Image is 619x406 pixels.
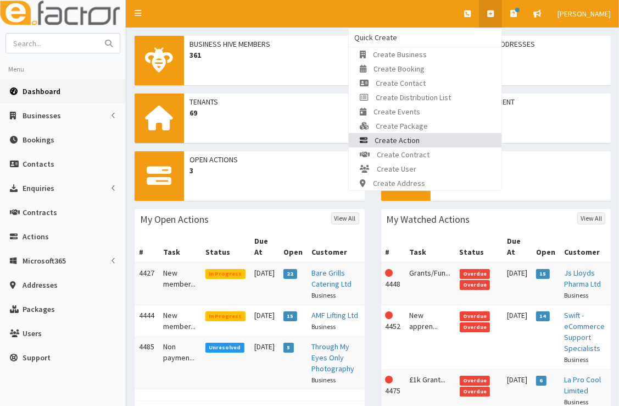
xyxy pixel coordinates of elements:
span: In Progress [205,269,246,279]
i: This Action is overdue! [386,376,393,383]
th: Customer [560,231,615,262]
span: Businesses [23,111,61,120]
i: This Action is overdue! [386,269,393,277]
span: [PERSON_NAME] [557,9,611,19]
span: Create Contract [377,150,430,160]
span: Support [23,353,51,363]
span: Create Booking [373,64,425,74]
span: Facilities Management [436,96,606,107]
span: Create Distribution List [376,92,451,102]
th: # [381,231,405,262]
td: 4448 [381,262,405,305]
small: Business [311,376,336,384]
td: 4452 [381,305,405,370]
td: Non paymen... [159,337,201,390]
td: New member... [159,305,201,337]
span: Create Business [373,50,427,59]
a: Create Business [349,47,501,62]
small: Business [311,322,336,331]
a: Create Events [349,105,501,119]
td: 4427 [135,262,159,305]
span: Business Hive Members [189,39,359,50]
span: Overdue [460,322,490,332]
a: Create Package [349,119,501,133]
th: Task [405,231,455,262]
span: Overdue [460,311,490,321]
th: Due At [503,231,532,262]
span: Watched Actions [436,154,606,165]
span: Microsoft365 [23,256,66,266]
span: 5 [283,343,294,353]
th: Status [455,231,503,262]
a: Create Booking [349,62,501,76]
a: Swift - eCommerce Support Specialists [564,310,605,353]
span: Create User [377,164,416,174]
a: Create Action [349,133,501,147]
td: [DATE] [503,305,532,370]
span: Packages [23,304,55,314]
a: Create Address [349,176,501,190]
th: Open [532,231,560,262]
td: [DATE] [250,262,279,305]
a: Create User [349,162,501,176]
i: This Action is overdue! [386,311,393,319]
a: Create Distribution List [349,90,501,105]
span: 361 [189,50,359,61]
th: Customer [307,231,364,262]
small: Business [564,291,588,299]
span: Contracts [23,207,57,217]
a: La Pro Cool Limited [564,375,601,396]
th: Due At [250,231,279,262]
small: Business [311,291,336,299]
span: 15 [283,311,297,321]
li: Quick Create [349,28,501,47]
small: Business [564,398,588,406]
span: Open Actions [189,154,359,165]
span: Actions [23,232,49,242]
span: Overdue [460,376,490,386]
span: 6 [536,376,546,386]
input: Search... [6,34,98,53]
span: Create Address [373,178,425,188]
th: Task [159,231,201,262]
a: Through My Eyes Only Photography [311,342,354,374]
span: Unresolved [205,343,244,353]
a: View All [577,212,605,224]
span: 3 [189,165,359,176]
td: Grants/Fun... [405,262,455,305]
th: # [135,231,159,262]
td: New appren... [405,305,455,370]
a: View All [331,212,359,224]
span: 69 [189,107,359,118]
a: AMF Lifting Ltd [311,310,358,320]
span: Overdue [460,280,490,290]
td: [DATE] [250,305,279,337]
span: Dashboard [23,86,60,96]
th: Open [279,231,307,262]
span: Create Events [373,107,420,117]
span: Users [23,328,42,338]
span: Virtual Business Addresses [436,39,606,50]
small: Business [564,355,588,364]
a: Js Lloyds Pharma Ltd [564,268,601,289]
td: [DATE] [250,337,279,390]
td: 4444 [135,305,159,337]
span: 15 [536,269,550,279]
span: Overdue [460,269,490,279]
a: Bare Grills Catering Ltd [311,268,352,289]
span: 14 [536,311,550,321]
span: 22 [283,269,297,279]
span: 8 [436,165,606,176]
span: Addresses [23,280,58,290]
a: Create Contract [349,147,501,162]
span: 74 [436,50,606,61]
span: Create Action [375,135,420,145]
span: 3 [436,107,606,118]
h3: My Open Actions [140,215,209,224]
td: New member... [159,262,201,305]
span: Contacts [23,159,54,169]
span: Bookings [23,135,54,145]
span: In Progress [205,311,246,321]
span: Enquiries [23,183,54,193]
span: Create Package [376,121,428,131]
